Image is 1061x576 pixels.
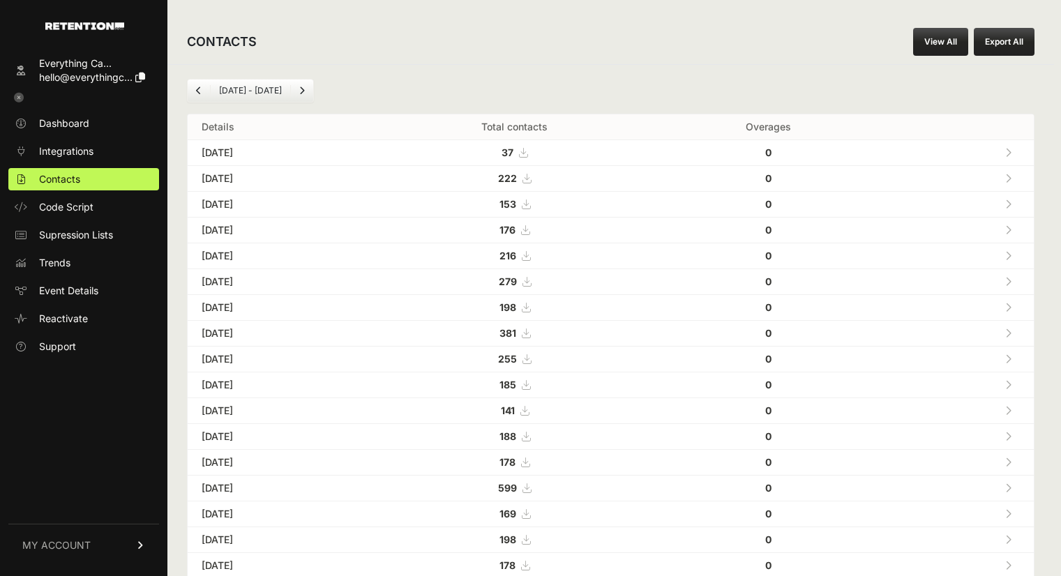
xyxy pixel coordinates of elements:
strong: 198 [499,301,516,313]
a: Reactivate [8,308,159,330]
a: 198 [499,301,530,313]
strong: 0 [765,172,772,184]
strong: 178 [499,456,516,468]
strong: 37 [502,146,513,158]
td: [DATE] [188,347,372,372]
a: 599 [498,482,531,494]
strong: 0 [765,146,772,158]
img: Retention.com [45,22,124,30]
div: Everything Ca... [39,56,145,70]
strong: 0 [765,379,772,391]
span: Dashboard [39,116,89,130]
td: [DATE] [188,501,372,527]
a: MY ACCOUNT [8,524,159,566]
a: Code Script [8,196,159,218]
th: Details [188,114,372,140]
a: 141 [501,404,529,416]
strong: 0 [765,404,772,416]
a: 279 [499,275,531,287]
a: Contacts [8,168,159,190]
strong: 599 [498,482,517,494]
strong: 0 [765,533,772,545]
a: Event Details [8,280,159,302]
td: [DATE] [188,218,372,243]
td: [DATE] [188,192,372,218]
strong: 0 [765,250,772,262]
th: Overages [657,114,879,140]
strong: 381 [499,327,516,339]
td: [DATE] [188,372,372,398]
strong: 185 [499,379,516,391]
strong: 0 [765,327,772,339]
span: Contacts [39,172,80,186]
strong: 0 [765,275,772,287]
a: 176 [499,224,529,236]
a: Dashboard [8,112,159,135]
a: 222 [498,172,531,184]
strong: 0 [765,456,772,468]
td: [DATE] [188,424,372,450]
strong: 222 [498,172,517,184]
strong: 0 [765,430,772,442]
strong: 216 [499,250,516,262]
strong: 176 [499,224,516,236]
td: [DATE] [188,476,372,501]
a: 185 [499,379,530,391]
td: [DATE] [188,140,372,166]
span: Integrations [39,144,93,158]
td: [DATE] [188,269,372,295]
span: Code Script [39,200,93,214]
td: [DATE] [188,295,372,321]
span: Reactivate [39,312,88,326]
span: hello@everythingc... [39,71,133,83]
li: [DATE] - [DATE] [210,85,290,96]
a: Trends [8,252,159,274]
strong: 0 [765,198,772,210]
strong: 0 [765,559,772,571]
td: [DATE] [188,166,372,192]
a: 178 [499,456,529,468]
strong: 178 [499,559,516,571]
strong: 188 [499,430,516,442]
td: [DATE] [188,527,372,553]
span: MY ACCOUNT [22,538,91,552]
strong: 198 [499,533,516,545]
strong: 279 [499,275,517,287]
a: Integrations [8,140,159,162]
h2: CONTACTS [187,32,257,52]
a: Everything Ca... hello@everythingc... [8,52,159,89]
td: [DATE] [188,243,372,269]
a: 153 [499,198,530,210]
strong: 0 [765,224,772,236]
strong: 153 [499,198,516,210]
strong: 0 [765,353,772,365]
a: 198 [499,533,530,545]
strong: 255 [498,353,517,365]
a: Next [291,79,313,102]
strong: 0 [765,482,772,494]
a: 255 [498,353,531,365]
td: [DATE] [188,321,372,347]
strong: 0 [765,301,772,313]
button: Export All [974,28,1034,56]
span: Trends [39,256,70,270]
a: 381 [499,327,530,339]
th: Total contacts [372,114,657,140]
a: 169 [499,508,530,520]
a: Support [8,335,159,358]
a: 178 [499,559,529,571]
span: Supression Lists [39,228,113,242]
a: Previous [188,79,210,102]
span: Event Details [39,284,98,298]
a: 188 [499,430,530,442]
strong: 169 [499,508,516,520]
td: [DATE] [188,450,372,476]
a: 216 [499,250,530,262]
a: Supression Lists [8,224,159,246]
a: 37 [502,146,527,158]
strong: 141 [501,404,515,416]
strong: 0 [765,508,772,520]
a: View All [913,28,968,56]
span: Support [39,340,76,354]
td: [DATE] [188,398,372,424]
